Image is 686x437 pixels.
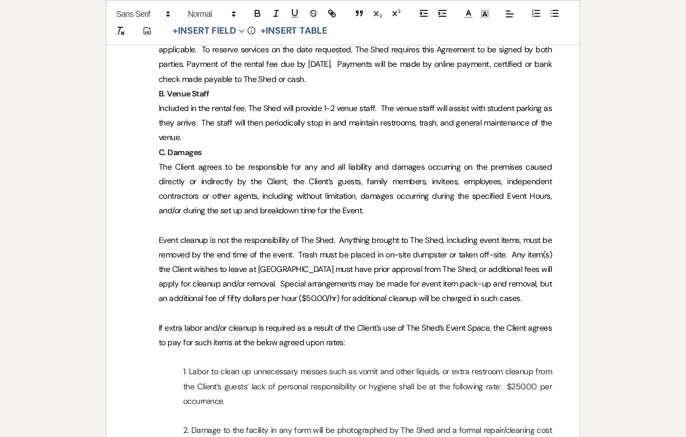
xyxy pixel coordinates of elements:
span: Included in the rental fee, The Shed will provide 1-2 venue staff. The venue staff will assist wi... [159,103,553,142]
span: Event cleanup is not the responsibility of The Shed. Anything brought to The Shed, including even... [159,235,553,304]
span: Header Formats [183,7,240,21]
span: If extra labor and/or cleanup is required as a result of the Client’s use of The Shed’s Event Spa... [159,323,553,348]
span: 1. Labor to clean up unnecessary messes such as vomit and other liquids, or extra restroom cleanu... [183,366,553,406]
span: Text Color [460,7,477,21]
strong: B. Venue Staff [159,88,209,99]
span: + [173,27,178,36]
button: Insert Field [169,24,249,38]
span: The cost for use of The Shed’s facilities as described in this Agreement is $1000 plus [US_STATE]... [159,30,553,84]
button: +Insert Table [256,24,331,38]
strong: C. Damages [159,147,201,157]
span: + [260,27,266,36]
span: The Client agrees to be responsible for any and all liability and damages occurring on the premis... [159,162,553,216]
span: Text Background Color [477,7,493,21]
span: Alignment [502,7,518,21]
